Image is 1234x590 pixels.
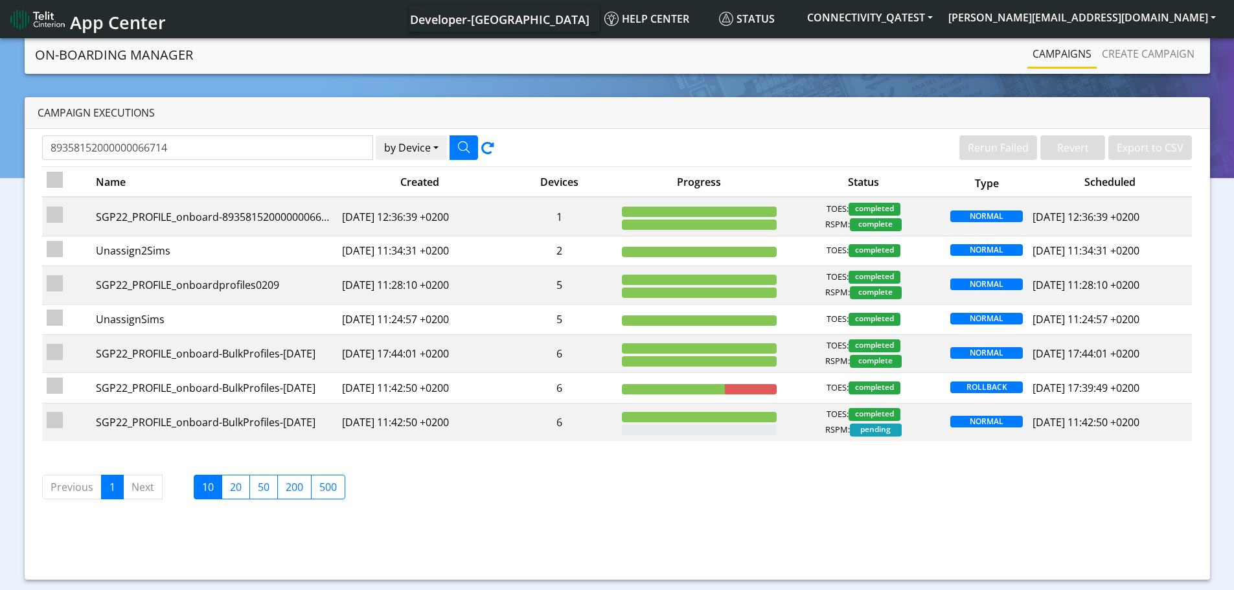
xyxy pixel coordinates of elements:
div: Campaign Executions [25,97,1210,129]
span: Developer-[GEOGRAPHIC_DATA] [410,12,589,27]
a: Help center [599,6,714,32]
span: ROLLBACK [950,381,1023,393]
td: [DATE] 11:42:50 +0200 [337,373,502,403]
img: knowledge.svg [604,12,619,26]
th: Created [337,167,502,198]
span: [DATE] 17:44:01 +0200 [1033,346,1139,361]
span: complete [850,355,902,368]
span: Help center [604,12,689,26]
button: Revert [1040,135,1105,160]
span: NORMAL [950,416,1023,427]
th: Type [946,167,1028,198]
th: Status [781,167,946,198]
div: SGP22_PROFILE_onboardprofiles0209 [96,277,333,293]
span: Status [719,12,775,26]
a: 1 [101,475,124,499]
span: TOES: [827,381,849,394]
span: completed [849,408,900,421]
th: Scheduled [1028,167,1193,198]
span: TOES: [827,244,849,257]
td: 6 [502,403,617,441]
span: completed [849,313,900,326]
label: 20 [222,475,250,499]
span: NORMAL [950,210,1023,222]
span: complete [850,286,902,299]
span: RSPM: [825,355,850,368]
span: NORMAL [950,347,1023,359]
span: TOES: [827,313,849,326]
td: 5 [502,304,617,334]
span: [DATE] 17:39:49 +0200 [1033,381,1139,395]
span: completed [849,244,900,257]
span: NORMAL [950,244,1023,256]
td: [DATE] 11:24:57 +0200 [337,304,502,334]
img: logo-telit-cinterion-gw-new.png [10,9,65,30]
img: status.svg [719,12,733,26]
span: App Center [70,10,166,34]
div: UnassignSims [96,312,333,327]
span: RSPM: [825,286,850,299]
span: [DATE] 11:34:31 +0200 [1033,244,1139,258]
span: [DATE] 12:36:39 +0200 [1033,210,1139,224]
span: NORMAL [950,278,1023,290]
button: CONNECTIVITY_QATEST [799,6,941,29]
td: 6 [502,334,617,372]
span: TOES: [827,203,849,216]
button: Export to CSV [1108,135,1192,160]
span: [DATE] 11:42:50 +0200 [1033,415,1139,429]
input: Search Campaigns [42,135,373,160]
a: Campaigns [1027,41,1097,67]
label: 10 [194,475,222,499]
label: 500 [311,475,345,499]
button: [PERSON_NAME][EMAIL_ADDRESS][DOMAIN_NAME] [941,6,1224,29]
span: [DATE] 11:24:57 +0200 [1033,312,1139,326]
div: Unassign2Sims [96,243,333,258]
th: Devices [502,167,617,198]
span: RSPM: [825,218,850,231]
th: Progress [617,167,781,198]
td: [DATE] 12:36:39 +0200 [337,197,502,236]
div: SGP22_PROFILE_onboard-BulkProfiles-[DATE] [96,380,333,396]
td: [DATE] 11:28:10 +0200 [337,266,502,304]
div: SGP22_PROFILE_onboard-89358152000000066714-2309 [96,209,333,225]
label: 200 [277,475,312,499]
label: 50 [249,475,278,499]
span: complete [850,218,902,231]
span: NORMAL [950,313,1023,324]
td: [DATE] 11:34:31 +0200 [337,236,502,266]
td: 6 [502,373,617,403]
th: Name [91,167,337,198]
a: Create campaign [1097,41,1200,67]
span: TOES: [827,408,849,421]
span: completed [849,203,900,216]
button: by Device [376,135,447,160]
a: On-Boarding Manager [35,42,193,68]
span: completed [849,381,900,394]
span: completed [849,339,900,352]
button: Rerun Failed [959,135,1037,160]
td: [DATE] 17:44:01 +0200 [337,334,502,372]
td: 1 [502,197,617,236]
a: Your current platform instance [409,6,589,32]
div: SGP22_PROFILE_onboard-BulkProfiles-[DATE] [96,346,333,361]
a: Status [714,6,799,32]
a: App Center [10,5,164,33]
span: RSPM: [825,424,850,437]
span: TOES: [827,271,849,284]
span: TOES: [827,339,849,352]
span: [DATE] 11:28:10 +0200 [1033,278,1139,292]
td: 5 [502,266,617,304]
td: 2 [502,236,617,266]
div: SGP22_PROFILE_onboard-BulkProfiles-[DATE] [96,414,333,430]
span: pending [850,424,902,437]
span: completed [849,271,900,284]
td: [DATE] 11:42:50 +0200 [337,403,502,441]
